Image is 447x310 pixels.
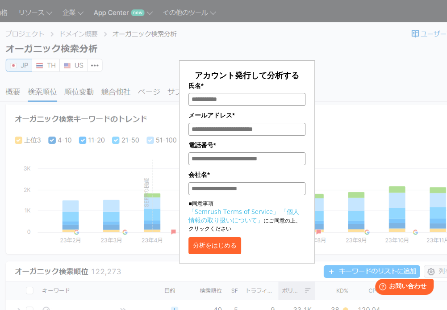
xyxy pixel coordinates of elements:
p: ■同意事項 にご同意の上、クリックください [188,200,305,233]
label: 電話番号* [188,140,305,150]
a: 「Semrush Terms of Service」 [188,207,279,216]
label: メールアドレス* [188,110,305,120]
span: アカウント発行して分析する [195,70,299,80]
iframe: Help widget launcher [368,275,437,300]
button: 分析をはじめる [188,237,241,254]
a: 「個人情報の取り扱いについて」 [188,207,299,224]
